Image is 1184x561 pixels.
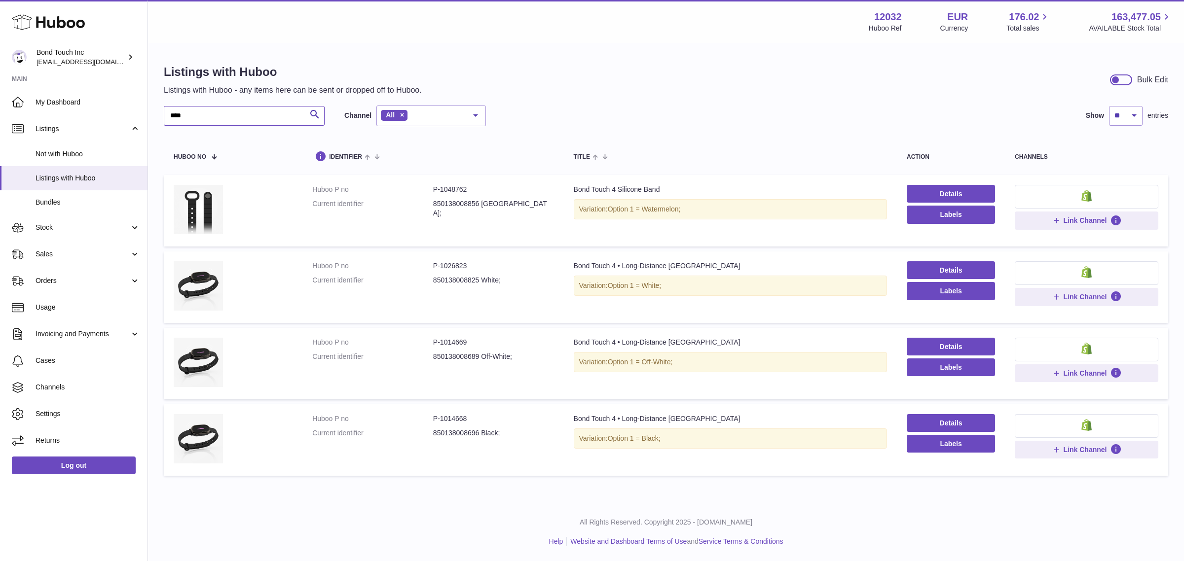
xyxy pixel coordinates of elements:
dt: Current identifier [312,352,433,361]
span: Not with Huboo [36,149,140,159]
img: Bond Touch 4 • Long-Distance Bracelet [174,338,223,387]
span: Sales [36,249,130,259]
span: 176.02 [1009,10,1039,24]
span: Huboo no [174,154,206,160]
span: Option 1 = Black; [608,434,661,442]
span: Invoicing and Payments [36,329,130,339]
button: Labels [907,282,995,300]
label: Show [1086,111,1104,120]
span: Listings with Huboo [36,174,140,183]
div: channels [1015,154,1158,160]
a: 176.02 Total sales [1006,10,1050,33]
span: Orders [36,276,130,285]
div: Bond Touch Inc [37,48,125,67]
div: Bulk Edit [1137,74,1168,85]
div: Huboo Ref [869,24,902,33]
span: entries [1147,111,1168,120]
button: Labels [907,206,995,223]
a: Log out [12,456,136,474]
span: My Dashboard [36,98,140,107]
img: shopify-small.png [1081,266,1092,278]
dd: 850138008689 Off-White; [433,352,554,361]
img: shopify-small.png [1081,419,1092,431]
p: Listings with Huboo - any items here can be sent or dropped off to Huboo. [164,85,422,96]
dt: Current identifier [312,276,433,285]
img: Bond Touch 4 Silicone Band [174,185,223,234]
dd: 850138008696 Black; [433,428,554,438]
strong: EUR [947,10,968,24]
dd: P-1014669 [433,338,554,347]
a: Service Terms & Conditions [699,537,783,545]
span: [EMAIL_ADDRESS][DOMAIN_NAME] [37,58,145,66]
dd: 850138008856 [GEOGRAPHIC_DATA]; [433,199,554,218]
span: Option 1 = Watermelon; [608,205,681,213]
div: action [907,154,995,160]
span: Bundles [36,198,140,207]
span: Stock [36,223,130,232]
span: All [386,111,395,119]
strong: 12032 [874,10,902,24]
a: Website and Dashboard Terms of Use [570,537,687,545]
a: 163,477.05 AVAILABLE Stock Total [1089,10,1172,33]
a: Details [907,261,995,279]
span: Listings [36,124,130,134]
a: Details [907,338,995,355]
span: Total sales [1006,24,1050,33]
span: title [574,154,590,160]
span: Returns [36,436,140,445]
img: shopify-small.png [1081,343,1092,354]
button: Labels [907,358,995,376]
span: Link Channel [1064,292,1107,301]
div: Variation: [574,352,887,372]
button: Link Channel [1015,288,1158,306]
span: Option 1 = Off-White; [608,358,673,366]
dt: Current identifier [312,428,433,438]
span: Cases [36,356,140,365]
span: Settings [36,409,140,419]
label: Channel [344,111,371,120]
li: and [567,537,783,546]
img: internalAdmin-12032@internal.huboo.com [12,50,27,65]
div: Bond Touch 4 • Long-Distance [GEOGRAPHIC_DATA] [574,414,887,423]
a: Help [549,537,563,545]
div: Bond Touch 4 • Long-Distance [GEOGRAPHIC_DATA] [574,261,887,271]
span: Channels [36,383,140,392]
dd: P-1026823 [433,261,554,271]
div: Currency [940,24,968,33]
dt: Huboo P no [312,185,433,194]
p: All Rights Reserved. Copyright 2025 - [DOMAIN_NAME] [156,518,1176,527]
img: shopify-small.png [1081,190,1092,202]
dt: Huboo P no [312,261,433,271]
dd: P-1014668 [433,414,554,423]
button: Labels [907,435,995,453]
button: Link Channel [1015,441,1158,458]
button: Link Channel [1015,364,1158,382]
span: Link Channel [1064,445,1107,454]
span: AVAILABLE Stock Total [1089,24,1172,33]
span: 163,477.05 [1111,10,1161,24]
dt: Huboo P no [312,338,433,347]
span: Usage [36,303,140,312]
div: Variation: [574,428,887,449]
span: Option 1 = White; [608,281,662,289]
dt: Current identifier [312,199,433,218]
span: Link Channel [1064,216,1107,225]
div: Variation: [574,199,887,219]
img: Bond Touch 4 • Long-Distance Bracelet [174,261,223,311]
span: Link Channel [1064,369,1107,378]
div: Variation: [574,276,887,296]
a: Details [907,414,995,432]
a: Details [907,185,995,203]
img: Bond Touch 4 • Long-Distance Bracelet [174,414,223,463]
button: Link Channel [1015,211,1158,229]
h1: Listings with Huboo [164,64,422,80]
dd: 850138008825 White; [433,276,554,285]
dd: P-1048762 [433,185,554,194]
div: Bond Touch 4 Silicone Band [574,185,887,194]
dt: Huboo P no [312,414,433,423]
div: Bond Touch 4 • Long-Distance [GEOGRAPHIC_DATA] [574,338,887,347]
span: identifier [329,154,362,160]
